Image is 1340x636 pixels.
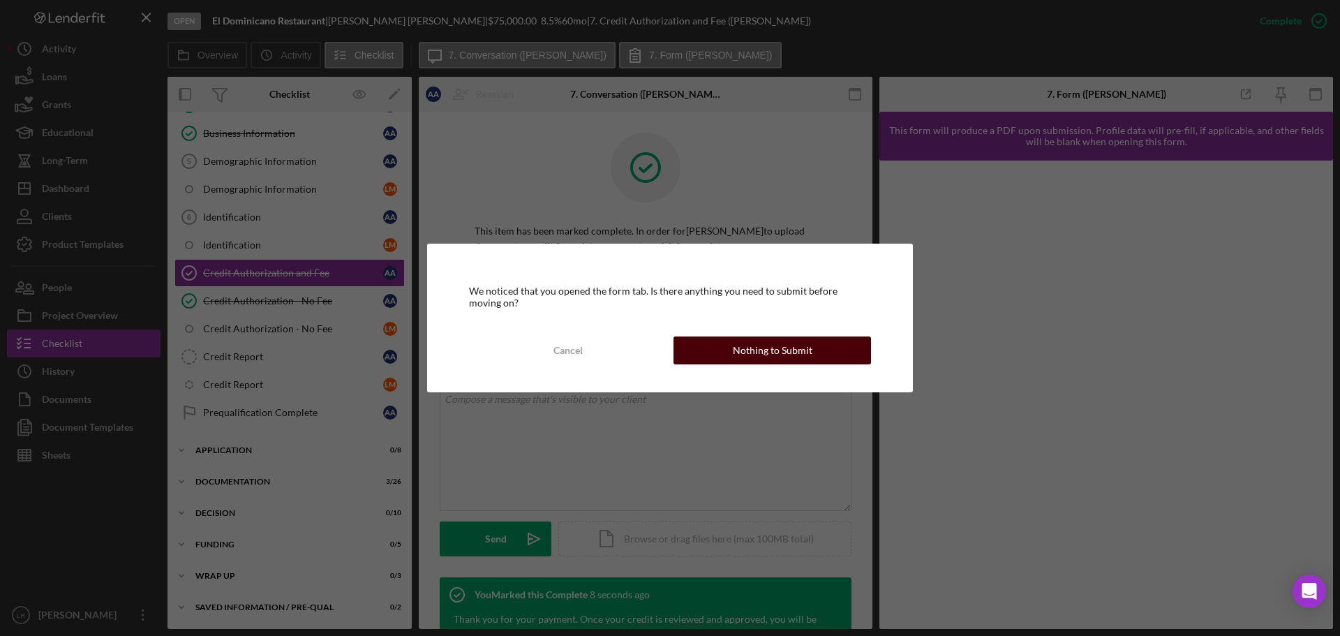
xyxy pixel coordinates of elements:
[469,337,667,364] button: Cancel
[673,337,871,364] button: Nothing to Submit
[553,337,583,364] div: Cancel
[1293,575,1326,608] div: Open Intercom Messenger
[733,337,812,364] div: Nothing to Submit
[469,286,871,308] div: We noticed that you opened the form tab. Is there anything you need to submit before moving on?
